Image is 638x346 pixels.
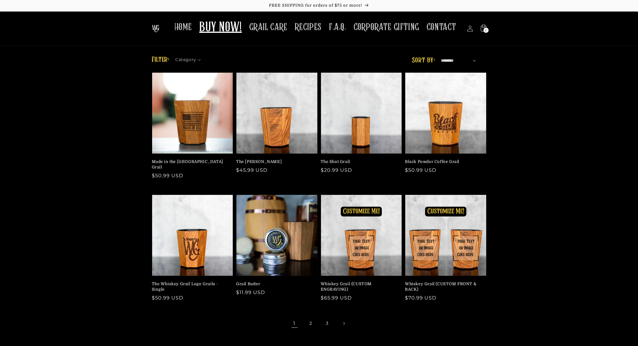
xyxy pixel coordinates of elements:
a: BUY NOW! [196,16,246,40]
span: 2 [485,28,487,33]
a: Whiskey Grail (CUSTOM FRONT & BACK) [405,281,483,292]
a: Next page [337,317,350,330]
a: CONTACT [423,18,460,37]
span: BUY NOW! [199,19,242,36]
h2: Filter: [152,54,169,65]
a: The Whiskey Grail Logo Grails - Single [152,281,230,292]
p: FREE SHIPPING for orders of $75 or more! [6,3,632,8]
span: GRAIL CARE [249,21,288,33]
label: Sort by: [412,57,435,64]
a: The Shot Grail [321,159,399,164]
a: HOME [171,18,196,37]
span: CONTACT [427,21,456,33]
span: Page 1 [288,317,301,330]
nav: Pagination [152,317,486,330]
a: The [PERSON_NAME] [236,159,314,164]
a: Black Powder Coffee Grail [405,159,483,164]
a: Grail Butter [236,281,314,287]
a: Made in the [GEOGRAPHIC_DATA] Grail [152,159,230,170]
a: RECIPES [291,18,325,37]
span: Category [175,57,196,63]
img: The Whiskey Grail [152,25,159,32]
span: HOME [174,21,192,33]
a: GRAIL CARE [246,18,291,37]
span: CORPORATE GIFTING [354,21,419,33]
span: F.A.Q. [329,21,346,33]
a: F.A.Q. [325,18,350,37]
a: Whiskey Grail (CUSTOM ENGRAVING) [321,281,399,292]
span: RECIPES [295,21,322,33]
summary: Category [175,55,204,61]
a: CORPORATE GIFTING [350,18,423,37]
a: Page 3 [321,317,334,330]
a: Page 2 [304,317,318,330]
